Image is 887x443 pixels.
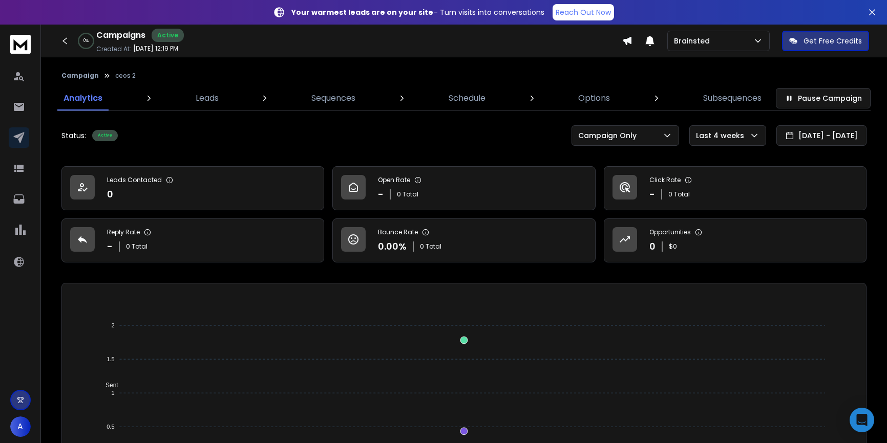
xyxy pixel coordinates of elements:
[10,35,31,54] img: logo
[604,166,867,210] a: Click Rate-0 Total
[61,166,324,210] a: Leads Contacted0
[378,187,384,202] p: -
[782,31,869,51] button: Get Free Credits
[649,187,655,202] p: -
[291,7,544,17] p: – Turn visits into conversations
[152,29,184,42] div: Active
[649,176,681,184] p: Click Rate
[420,242,441,251] p: 0 Total
[776,88,871,108] button: Pause Campaign
[669,242,677,251] p: $ 0
[378,176,410,184] p: Open Rate
[61,130,86,141] p: Status:
[61,72,99,80] button: Campaign
[126,242,147,251] p: 0 Total
[83,38,89,44] p: 0 %
[92,130,118,141] div: Active
[305,86,362,110] a: Sequences
[804,36,862,46] p: Get Free Credits
[703,92,762,104] p: Subsequences
[556,7,611,17] p: Reach Out Now
[10,416,31,437] button: A
[578,92,610,104] p: Options
[674,36,714,46] p: Brainsted
[332,166,595,210] a: Open Rate-0 Total
[57,86,109,110] a: Analytics
[96,45,131,53] p: Created At:
[332,218,595,262] a: Bounce Rate0.00%0 Total
[61,218,324,262] a: Reply Rate-0 Total
[107,239,113,254] p: -
[649,239,656,254] p: 0
[378,228,418,236] p: Bounce Rate
[133,45,178,53] p: [DATE] 12:19 PM
[107,228,140,236] p: Reply Rate
[111,322,114,328] tspan: 2
[196,92,219,104] p: Leads
[115,72,136,80] p: ceos 2
[107,187,113,202] p: 0
[291,7,433,17] strong: Your warmest leads are on your site
[107,356,114,362] tspan: 1.5
[850,408,874,432] div: Open Intercom Messenger
[649,228,691,236] p: Opportunities
[107,424,114,430] tspan: 0.5
[442,86,492,110] a: Schedule
[696,130,748,141] p: Last 4 weeks
[189,86,225,110] a: Leads
[96,29,145,41] h1: Campaigns
[697,86,768,110] a: Subsequences
[449,92,485,104] p: Schedule
[572,86,616,110] a: Options
[397,190,418,198] p: 0 Total
[98,382,118,389] span: Sent
[311,92,355,104] p: Sequences
[107,176,162,184] p: Leads Contacted
[378,239,407,254] p: 0.00 %
[64,92,102,104] p: Analytics
[553,4,614,20] a: Reach Out Now
[604,218,867,262] a: Opportunities0$0
[776,125,867,146] button: [DATE] - [DATE]
[111,390,114,396] tspan: 1
[668,190,690,198] p: 0 Total
[578,130,641,141] p: Campaign Only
